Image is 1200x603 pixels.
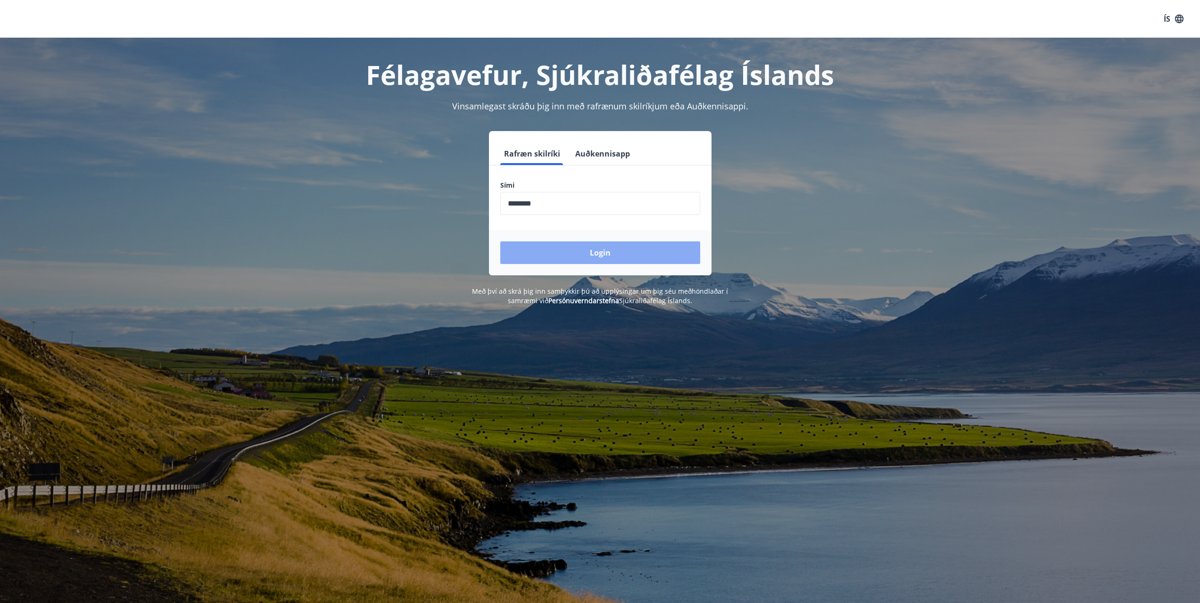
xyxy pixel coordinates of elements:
button: Login [500,241,700,264]
button: Auðkennisapp [571,142,634,165]
a: Persónuverndarstefna [548,296,619,305]
button: Rafræn skilríki [500,142,564,165]
span: Með því að skrá þig inn samþykkir þú að upplýsingar um þig séu meðhöndlaðar í samræmi við Sjúkral... [472,287,728,305]
h1: Félagavefur, Sjúkraliðafélag Íslands [272,57,928,92]
span: Vinsamlegast skráðu þig inn með rafrænum skilríkjum eða Auðkennisappi. [452,100,748,112]
button: ÍS [1159,10,1189,27]
label: Sími [500,181,700,190]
